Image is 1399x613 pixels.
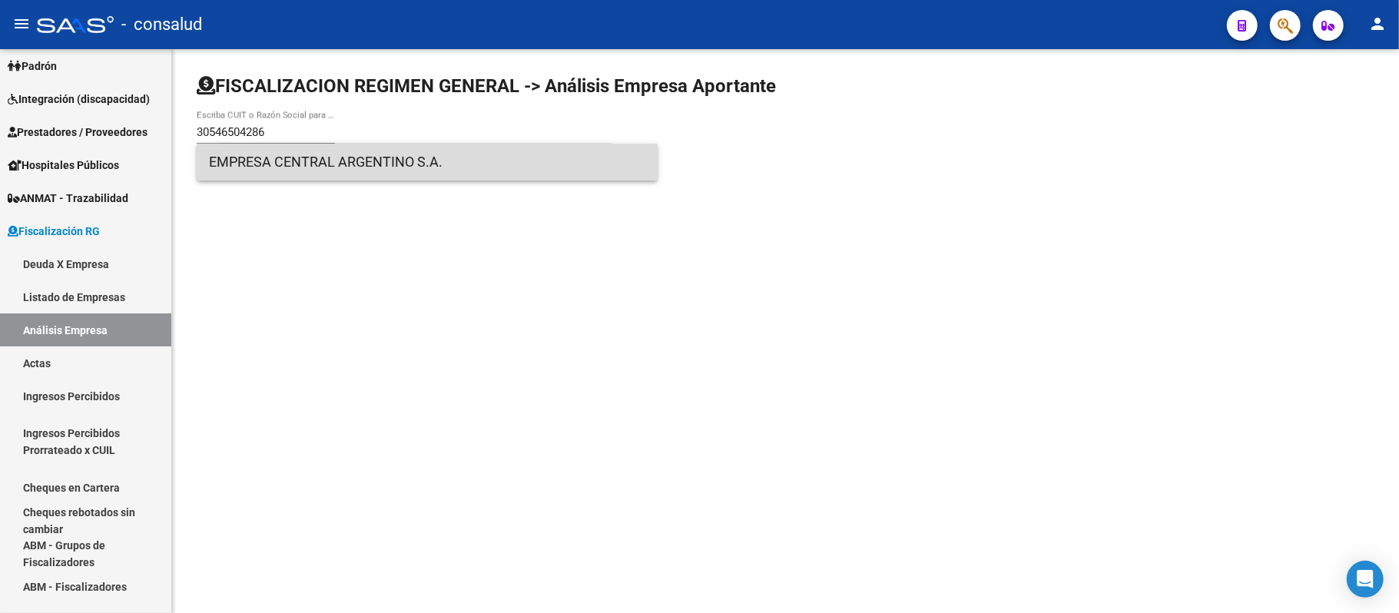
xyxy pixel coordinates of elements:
mat-icon: person [1368,15,1387,33]
span: EMPRESA CENTRAL ARGENTINO S.A. [209,144,645,181]
span: Padrón [8,58,57,75]
mat-icon: menu [12,15,31,33]
h1: FISCALIZACION REGIMEN GENERAL -> Análisis Empresa Aportante [197,74,776,98]
span: Fiscalización RG [8,223,100,240]
span: ANMAT - Trazabilidad [8,190,128,207]
span: Hospitales Públicos [8,157,119,174]
span: Integración (discapacidad) [8,91,150,108]
div: Open Intercom Messenger [1347,561,1384,598]
span: Prestadores / Proveedores [8,124,148,141]
span: - consalud [121,8,202,41]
